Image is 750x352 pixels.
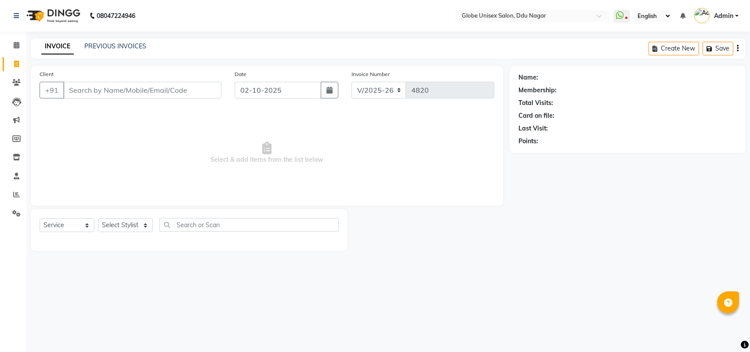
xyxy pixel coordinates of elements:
img: logo [22,4,83,28]
b: 08047224946 [97,4,135,28]
a: PREVIOUS INVOICES [84,42,146,50]
button: Save [703,42,733,55]
label: Client [40,70,54,78]
input: Search or Scan [159,218,339,232]
input: Search by Name/Mobile/Email/Code [63,82,221,98]
div: Last Visit: [518,124,548,133]
div: Total Visits: [518,98,553,108]
button: Create New [649,42,699,55]
div: Name: [518,73,538,82]
div: Membership: [518,86,557,95]
span: Select & add items from the list below [40,109,494,197]
div: Card on file: [518,111,554,120]
label: Invoice Number [351,70,390,78]
img: Admin [694,8,710,23]
a: INVOICE [41,39,74,54]
iframe: chat widget [713,317,741,343]
button: +91 [40,82,64,98]
label: Date [235,70,246,78]
div: Points: [518,137,538,146]
span: Admin [714,11,733,21]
